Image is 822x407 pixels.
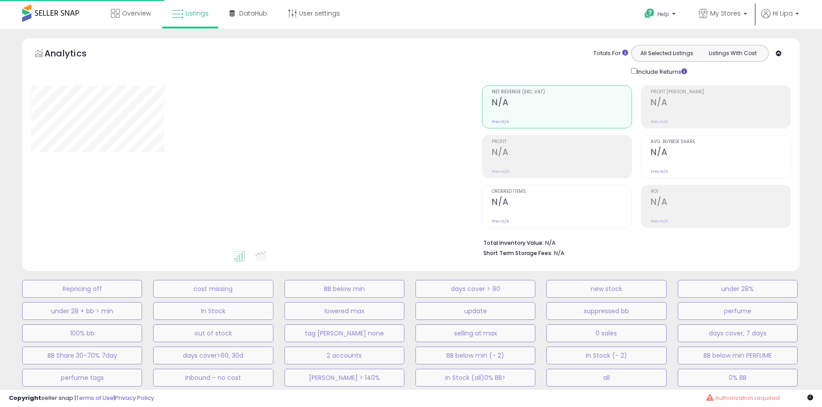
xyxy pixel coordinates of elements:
span: Profit [PERSON_NAME] [651,90,790,95]
span: Avg. Buybox Share [651,140,790,144]
button: In Stock (- 2) [546,347,666,364]
button: new stock [546,280,666,298]
button: perfume tags [22,369,142,387]
span: DataHub [239,9,267,18]
button: 2 accounts [285,347,404,364]
button: All Selected Listings [634,48,700,59]
span: Net Revenue (Exc. VAT) [492,90,632,95]
button: BB below min (- 2) [415,347,535,364]
h2: N/A [651,97,790,109]
b: Total Inventory Value: [483,239,544,247]
div: Totals For [593,49,628,58]
button: out of stock [153,324,273,342]
button: BB below min [285,280,404,298]
span: N/A [554,249,565,257]
strong: Copyright [9,394,41,402]
button: update [415,302,535,320]
h2: N/A [492,147,632,159]
small: Prev: N/A [651,119,668,124]
button: In Stock [153,302,273,320]
small: Prev: N/A [492,219,509,224]
span: Ordered Items [492,189,632,194]
span: Help [657,10,669,18]
h2: N/A [492,97,632,109]
a: Help [637,1,684,29]
button: inbound - no cost [153,369,273,387]
small: Prev: N/A [651,169,668,174]
button: cost missing [153,280,273,298]
a: Terms of Use [76,394,114,402]
button: Listings With Cost [699,48,766,59]
button: suppressed bb [546,302,666,320]
i: Get Help [644,8,655,19]
button: days cover, 7 days [678,324,798,342]
button: [PERSON_NAME] > 140% [285,369,404,387]
button: tag [PERSON_NAME] none [285,324,404,342]
span: My Stores [710,9,741,18]
button: In Stock (all)0% BB> [415,369,535,387]
span: Overview [122,9,151,18]
span: Listings [186,9,209,18]
button: perfume [678,302,798,320]
h2: N/A [492,197,632,209]
button: 0 sales [546,324,666,342]
div: Include Returns [624,66,698,76]
small: Prev: N/A [651,219,668,224]
button: Repricing off [22,280,142,298]
a: Hi Lipa [761,9,799,29]
button: under 28 + bb > min [22,302,142,320]
button: 0% BB [678,369,798,387]
button: all [546,369,666,387]
button: selling at max [415,324,535,342]
button: BB Share 30-70% 7day [22,347,142,364]
b: Short Term Storage Fees: [483,249,553,257]
button: days cover > 90 [415,280,535,298]
h2: N/A [651,147,790,159]
li: N/A [483,237,784,247]
span: ROI [651,189,790,194]
h5: Analytics [44,47,104,62]
button: BB below min PERFUME [678,347,798,364]
span: Hi Lipa [773,9,793,18]
div: seller snap | | [9,394,154,403]
button: days cover>60, 30d [153,347,273,364]
small: Prev: N/A [492,169,509,174]
a: Privacy Policy [115,394,154,402]
button: under 28% [678,280,798,298]
button: 100% bb [22,324,142,342]
span: Profit [492,140,632,144]
h2: N/A [651,197,790,209]
small: Prev: N/A [492,119,509,124]
button: lowered max [285,302,404,320]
